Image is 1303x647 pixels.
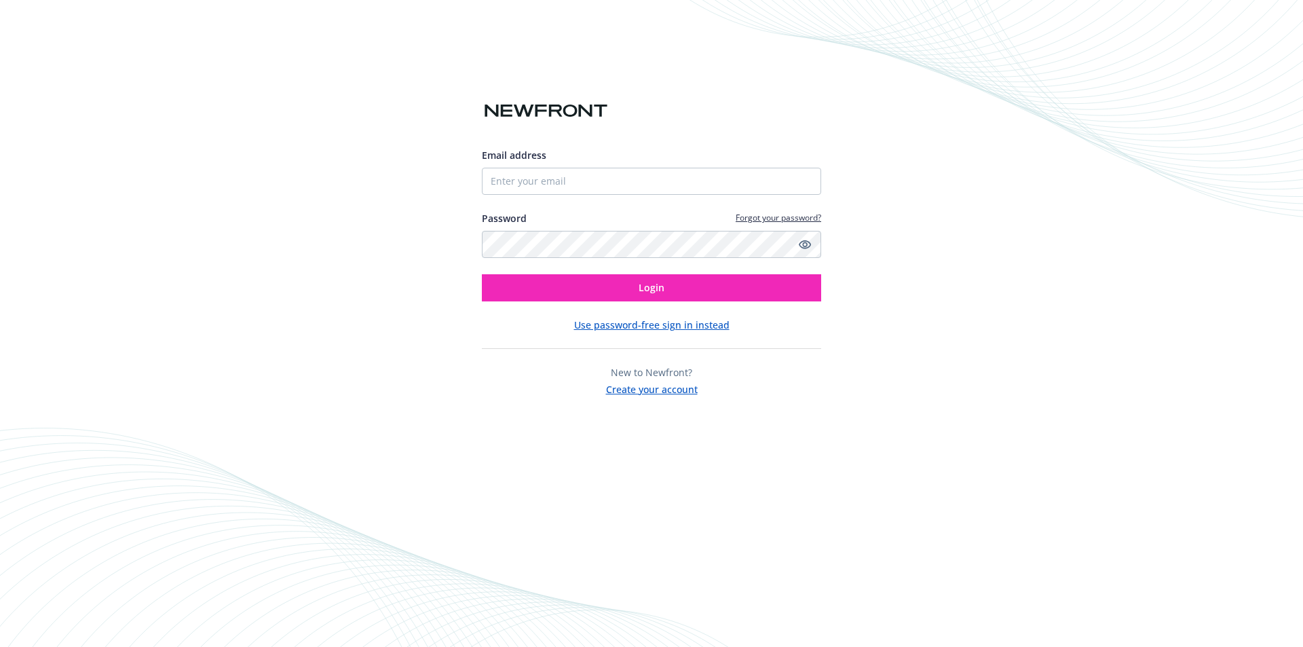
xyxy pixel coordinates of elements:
[482,274,821,301] button: Login
[736,212,821,223] a: Forgot your password?
[797,236,813,253] a: Show password
[574,318,730,332] button: Use password-free sign in instead
[482,168,821,195] input: Enter your email
[482,211,527,225] label: Password
[606,380,698,396] button: Create your account
[482,231,821,258] input: Enter your password
[482,99,610,123] img: Newfront logo
[611,366,692,379] span: New to Newfront?
[482,149,546,162] span: Email address
[639,281,664,294] span: Login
